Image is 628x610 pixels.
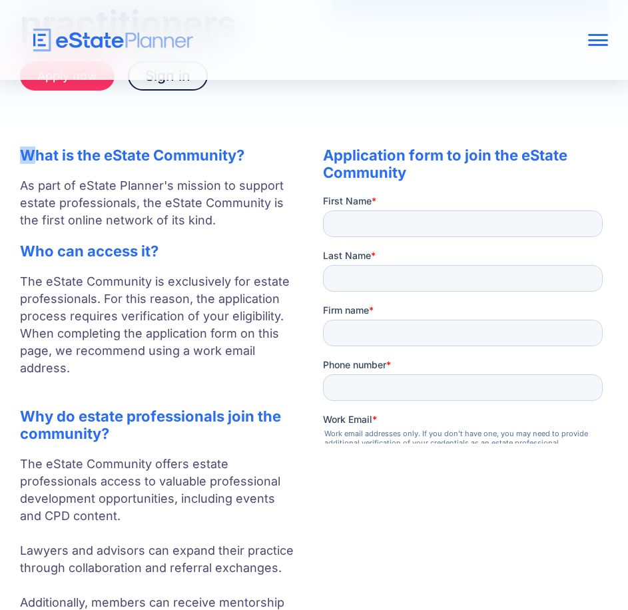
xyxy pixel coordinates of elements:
h2: What is the eState Community? [20,147,296,164]
h2: Application form to join the eState Community [323,147,608,181]
h2: Who can access it? [20,242,296,260]
a: home [20,29,490,52]
h2: Why do estate professionals join the community? [20,408,296,442]
p: The eState Community is exclusively for estate professionals. For this reason, the application pr... [20,273,296,394]
p: As part of eState Planner's mission to support estate professionals, the eState Community is the ... [20,177,296,229]
iframe: Form 0 [323,194,608,444]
